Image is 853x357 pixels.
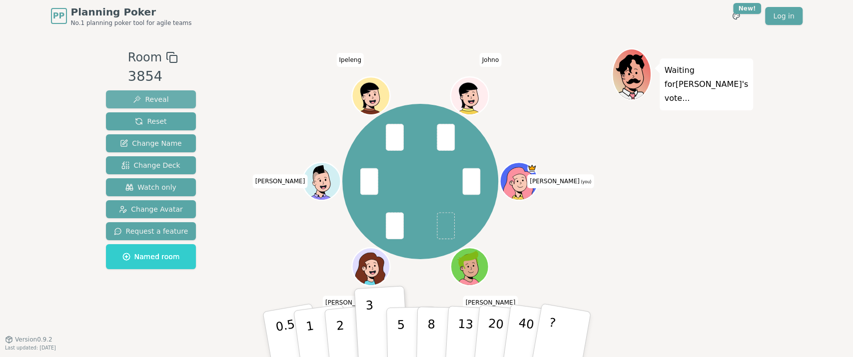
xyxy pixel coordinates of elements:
span: Last updated: [DATE] [5,345,56,351]
button: Request a feature [106,222,196,240]
span: Click to change your name [336,53,363,67]
span: Click to change your name [527,174,594,188]
span: Change Deck [121,160,180,170]
span: No.1 planning poker tool for agile teams [71,19,192,27]
span: Click to change your name [323,296,378,310]
span: Watch only [125,182,176,192]
p: Waiting for [PERSON_NAME] 's vote... [665,63,749,105]
span: Click to change your name [253,174,308,188]
button: Change Avatar [106,200,196,218]
button: New! [727,7,745,25]
span: Request a feature [114,226,188,236]
button: Named room [106,244,196,269]
span: (you) [580,180,592,184]
span: Reset [135,116,166,126]
span: Version 0.9.2 [15,336,52,344]
span: Change Avatar [119,204,183,214]
a: PPPlanning PokerNo.1 planning poker tool for agile teams [51,5,192,27]
a: Log in [765,7,802,25]
button: Watch only [106,178,196,196]
span: Click to change your name [480,53,501,67]
button: Reset [106,112,196,130]
span: Planning Poker [71,5,192,19]
button: Version0.9.2 [5,336,52,344]
span: Norval is the host [527,164,537,173]
span: Reveal [133,94,168,104]
button: Reveal [106,90,196,108]
span: Room [128,48,162,66]
p: 3 [365,298,376,353]
div: 3854 [128,66,178,87]
span: Click to change your name [463,296,518,310]
div: New! [733,3,762,14]
button: Change Name [106,134,196,152]
span: Named room [122,252,180,262]
button: Change Deck [106,156,196,174]
span: PP [53,10,64,22]
span: Change Name [120,138,181,148]
button: Click to change your avatar [501,164,537,199]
